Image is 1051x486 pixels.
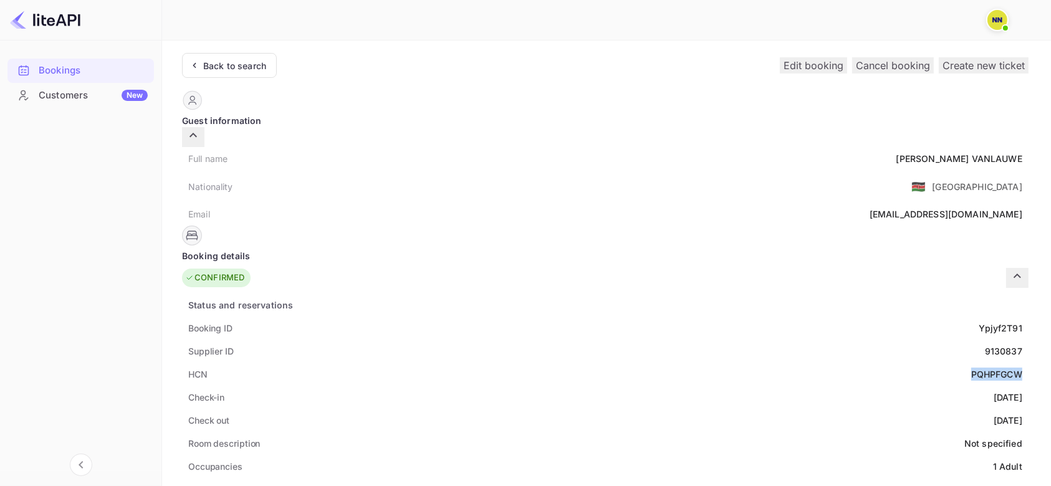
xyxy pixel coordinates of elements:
[188,391,224,404] div: Check-in
[39,88,148,103] div: Customers
[985,345,1022,358] div: 9130837
[939,57,1029,74] button: Create new ticket
[188,152,228,165] div: Full name
[188,345,234,358] div: Supplier ID
[39,64,148,78] div: Bookings
[870,207,1022,221] div: [EMAIL_ADDRESS][DOMAIN_NAME]
[971,368,1022,381] div: PQHPFGCW
[7,59,154,83] div: Bookings
[964,437,1022,450] div: Not specified
[7,83,154,108] div: CustomersNew
[979,322,1022,335] div: Ypjyf2T91
[993,460,1022,473] div: 1 Adult
[896,152,1022,165] div: [PERSON_NAME] VANLAUWE
[932,180,1022,193] div: [GEOGRAPHIC_DATA]
[188,437,260,450] div: Room description
[994,414,1022,427] div: [DATE]
[188,460,242,473] div: Occupancies
[188,322,233,335] div: Booking ID
[185,272,244,284] div: CONFIRMED
[987,10,1007,30] img: N/A N/A
[188,368,208,381] div: HCN
[188,180,233,193] div: Nationality
[911,175,926,198] span: United States
[852,57,934,74] button: Cancel booking
[182,249,1029,262] div: Booking details
[188,207,210,221] div: Email
[7,59,154,82] a: Bookings
[122,90,148,101] div: New
[203,59,266,72] div: Back to search
[188,414,229,427] div: Check out
[188,298,293,312] div: Status and reservations
[10,10,80,30] img: LiteAPI logo
[182,114,1029,127] div: Guest information
[7,83,154,107] a: CustomersNew
[780,57,847,74] button: Edit booking
[994,391,1022,404] div: [DATE]
[70,454,92,476] button: Collapse navigation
